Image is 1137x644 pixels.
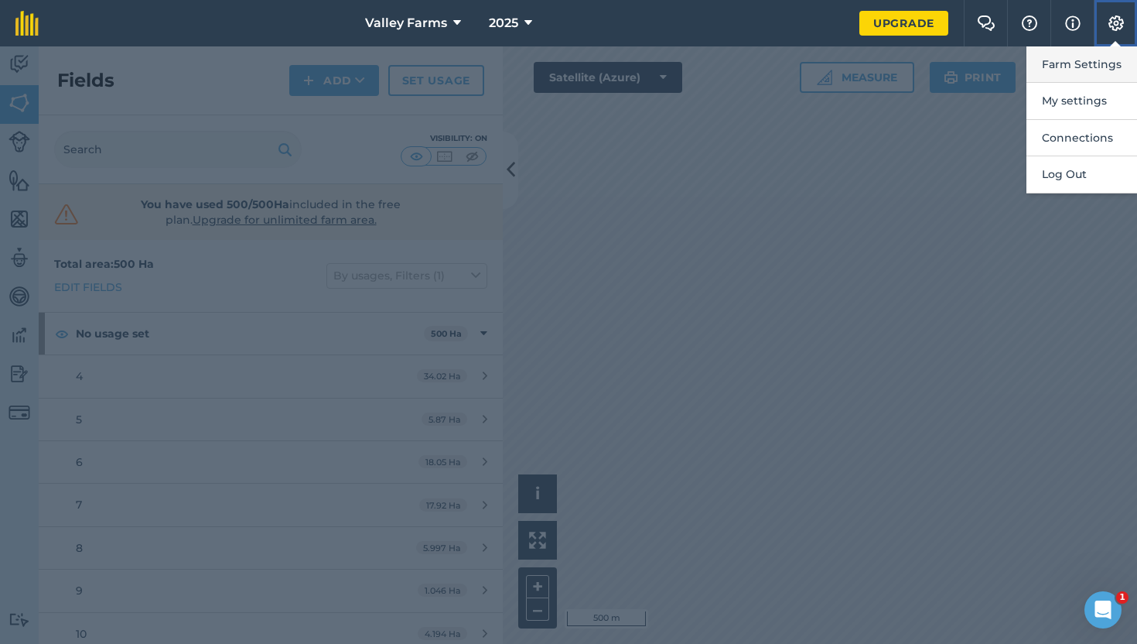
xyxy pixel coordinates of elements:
span: 1 [1116,591,1128,604]
button: Farm Settings [1026,46,1137,83]
img: svg+xml;base64,PHN2ZyB4bWxucz0iaHR0cDovL3d3dy53My5vcmcvMjAwMC9zdmciIHdpZHRoPSIxNyIgaGVpZ2h0PSIxNy... [1065,14,1081,33]
button: My settings [1026,83,1137,119]
iframe: Intercom live chat [1084,591,1122,629]
span: 2025 [489,14,518,33]
button: Log Out [1026,156,1137,193]
a: Upgrade [859,11,948,36]
button: Connections [1026,120,1137,156]
img: A question mark icon [1020,15,1039,31]
img: A cog icon [1107,15,1125,31]
span: Valley Farms [365,14,447,33]
img: fieldmargin Logo [15,11,39,36]
img: Two speech bubbles overlapping with the left bubble in the forefront [977,15,995,31]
